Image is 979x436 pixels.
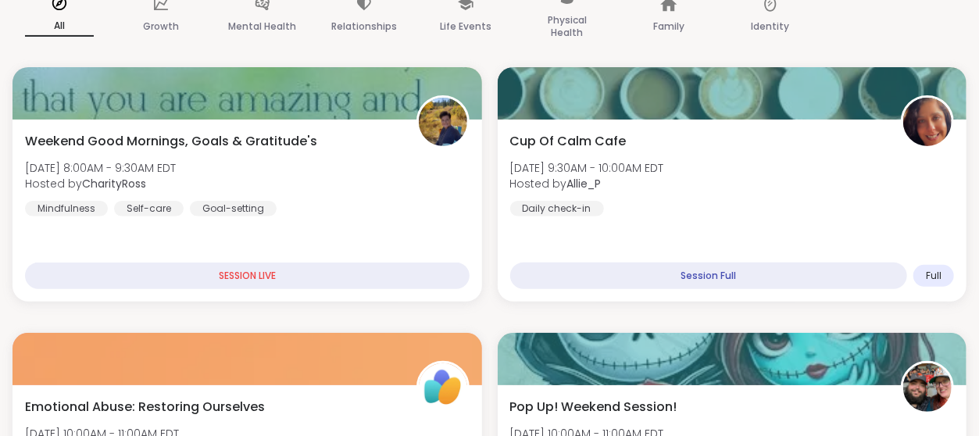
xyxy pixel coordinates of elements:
b: CharityRoss [82,176,146,191]
span: Pop Up! Weekend Session! [510,398,677,416]
div: Session Full [510,263,908,289]
p: Relationships [331,17,397,36]
span: Cup Of Calm Cafe [510,132,627,151]
span: [DATE] 8:00AM - 9:30AM EDT [25,160,176,176]
p: Mental Health [229,17,297,36]
span: Weekend Good Mornings, Goals & Gratitude's [25,132,317,151]
span: Hosted by [510,176,664,191]
img: ShareWell [419,363,467,412]
p: Life Events [440,17,491,36]
p: Identity [752,17,790,36]
span: Emotional Abuse: Restoring Ourselves [25,398,265,416]
p: Growth [143,17,179,36]
span: Hosted by [25,176,176,191]
div: Mindfulness [25,201,108,216]
img: Dom_F [903,363,952,412]
img: CharityRoss [419,98,467,146]
span: [DATE] 9:30AM - 10:00AM EDT [510,160,664,176]
p: Physical Health [533,11,602,42]
span: Full [926,270,941,282]
div: Self-care [114,201,184,216]
p: All [25,16,94,37]
p: Family [653,17,684,36]
div: Daily check-in [510,201,604,216]
div: SESSION LIVE [25,263,470,289]
b: Allie_P [567,176,602,191]
img: Allie_P [903,98,952,146]
div: Goal-setting [190,201,277,216]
